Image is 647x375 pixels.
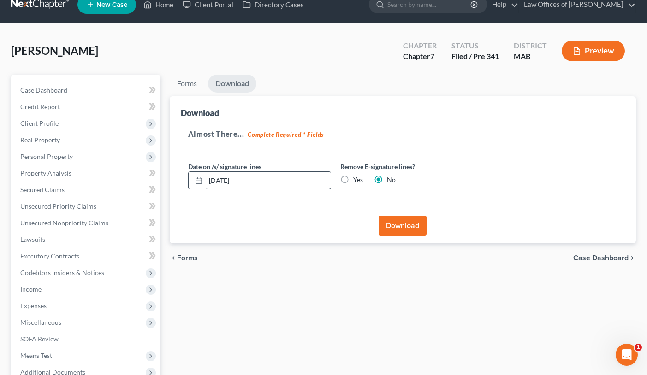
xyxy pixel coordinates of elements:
span: Forms [177,254,198,262]
iframe: Intercom live chat [616,344,638,366]
a: SOFA Review [13,331,160,347]
div: MAB [514,51,547,62]
span: Client Profile [20,119,59,127]
a: Unsecured Priority Claims [13,198,160,215]
span: Means Test [20,352,52,359]
i: chevron_right [629,254,636,262]
label: Date on /s/ signature lines [188,162,261,171]
a: Secured Claims [13,182,160,198]
div: Status [451,41,499,51]
i: chevron_left [170,254,177,262]
label: Yes [353,175,363,184]
span: Credit Report [20,103,60,111]
a: Download [208,75,256,93]
span: [PERSON_NAME] [11,44,98,57]
span: Secured Claims [20,186,65,193]
label: No [387,175,396,184]
span: Unsecured Priority Claims [20,202,96,210]
a: Forms [170,75,204,93]
span: Case Dashboard [573,254,629,262]
span: Real Property [20,136,60,144]
a: Case Dashboard [13,82,160,99]
span: Codebtors Insiders & Notices [20,269,104,276]
span: 7 [430,52,434,60]
a: Property Analysis [13,165,160,182]
a: Lawsuits [13,231,160,248]
span: Unsecured Nonpriority Claims [20,219,108,227]
span: Lawsuits [20,235,45,243]
a: Executory Contracts [13,248,160,264]
span: Personal Property [20,152,73,160]
div: District [514,41,547,51]
label: Remove E-signature lines? [340,162,483,171]
h5: Almost There... [188,129,617,140]
button: Download [379,216,427,236]
span: Expenses [20,302,47,310]
a: Credit Report [13,99,160,115]
span: Miscellaneous [20,318,61,326]
span: Property Analysis [20,169,71,177]
a: Unsecured Nonpriority Claims [13,215,160,231]
input: MM/DD/YYYY [206,172,331,189]
a: Case Dashboard chevron_right [573,254,636,262]
div: Chapter [403,51,437,62]
button: chevron_left Forms [170,254,210,262]
span: 1 [635,344,642,351]
div: Chapter [403,41,437,51]
div: Filed / Pre 341 [451,51,499,62]
strong: Complete Required * Fields [248,131,324,138]
span: SOFA Review [20,335,59,343]
span: New Case [96,1,127,8]
span: Executory Contracts [20,252,79,260]
button: Preview [562,41,625,61]
span: Income [20,285,42,293]
div: Download [181,107,219,118]
span: Case Dashboard [20,86,67,94]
